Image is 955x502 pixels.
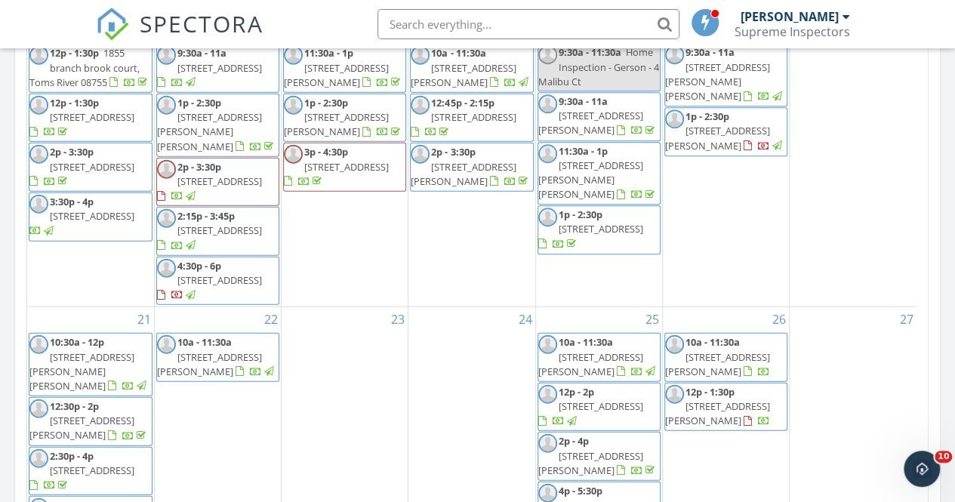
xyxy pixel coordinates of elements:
[50,46,99,60] span: 12p - 1:30p
[411,96,430,115] img: default-user-f0147aede5fd5fa78ca7ade42f37bd4542148d508eef1c3d3ea960f66861d68b.jpg
[157,160,176,179] img: default-user-f0147aede5fd5fa78ca7ade42f37bd4542148d508eef1c3d3ea960f66861d68b.jpg
[156,44,279,93] a: 9:30a - 11a [STREET_ADDRESS]
[664,383,787,432] a: 12p - 1:30p [STREET_ADDRESS][PERSON_NAME]
[177,160,221,174] span: 2p - 3:30p
[642,307,662,331] a: Go to September 25, 2025
[411,46,530,88] a: 10a - 11:30a [STREET_ADDRESS][PERSON_NAME]
[538,208,643,251] a: 1p - 2:30p [STREET_ADDRESS]
[538,95,658,137] a: 9:30a - 11a [STREET_ADDRESS][PERSON_NAME]
[559,434,589,448] span: 2p - 4p
[538,93,661,142] a: 9:30a - 11a [STREET_ADDRESS][PERSON_NAME]
[665,61,770,103] span: [STREET_ADDRESS][PERSON_NAME][PERSON_NAME]
[735,24,850,39] div: Supreme Inspectors
[408,18,535,307] td: Go to September 17, 2025
[665,335,770,377] a: 10a - 11:30a [STREET_ADDRESS][PERSON_NAME]
[304,96,348,109] span: 1p - 2:30p
[665,335,684,354] img: default-user-f0147aede5fd5fa78ca7ade42f37bd4542148d508eef1c3d3ea960f66861d68b.jpg
[411,145,430,164] img: default-user-f0147aede5fd5fa78ca7ade42f37bd4542148d508eef1c3d3ea960f66861d68b.jpg
[157,110,262,152] span: [STREET_ADDRESS][PERSON_NAME][PERSON_NAME]
[284,61,389,89] span: [STREET_ADDRESS][PERSON_NAME]
[157,350,262,378] span: [STREET_ADDRESS][PERSON_NAME]
[177,61,262,75] span: [STREET_ADDRESS]
[29,145,134,187] a: 2p - 3:30p [STREET_ADDRESS]
[538,434,557,453] img: default-user-f0147aede5fd5fa78ca7ade42f37bd4542148d508eef1c3d3ea960f66861d68b.jpg
[177,273,262,287] span: [STREET_ADDRESS]
[96,8,129,41] img: The Best Home Inspection Software - Spectora
[538,206,661,255] a: 1p - 2:30p [STREET_ADDRESS]
[664,44,787,107] a: 9:30a - 11a [STREET_ADDRESS][PERSON_NAME][PERSON_NAME]
[284,145,303,164] img: default-user-f0147aede5fd5fa78ca7ade42f37bd4542148d508eef1c3d3ea960f66861d68b.jpg
[665,110,684,129] img: default-user-f0147aede5fd5fa78ca7ade42f37bd4542148d508eef1c3d3ea960f66861d68b.jpg
[685,110,729,124] span: 1p - 2:30p
[559,399,643,413] span: [STREET_ADDRESS]
[29,46,150,88] a: 12p - 1:30p 1855 branch brook court, Toms River 08755
[411,61,516,89] span: [STREET_ADDRESS][PERSON_NAME]
[29,195,48,214] img: default-user-f0147aede5fd5fa78ca7ade42f37bd4542148d508eef1c3d3ea960f66861d68b.jpg
[665,385,770,427] a: 12p - 1:30p [STREET_ADDRESS][PERSON_NAME]
[304,46,353,60] span: 11:30a - 1p
[29,145,48,164] img: default-user-f0147aede5fd5fa78ca7ade42f37bd4542148d508eef1c3d3ea960f66861d68b.jpg
[790,18,916,307] td: Go to September 20, 2025
[664,108,787,157] a: 1p - 2:30p [STREET_ADDRESS][PERSON_NAME]
[559,484,602,497] span: 4p - 5:30p
[284,110,389,138] span: [STREET_ADDRESS][PERSON_NAME]
[156,207,279,256] a: 2:15p - 3:45p [STREET_ADDRESS]
[665,385,684,404] img: default-user-f0147aede5fd5fa78ca7ade42f37bd4542148d508eef1c3d3ea960f66861d68b.jpg
[431,46,485,60] span: 10a - 11:30a
[29,96,48,115] img: default-user-f0147aede5fd5fa78ca7ade42f37bd4542148d508eef1c3d3ea960f66861d68b.jpg
[50,195,94,208] span: 3:30p - 4p
[157,335,276,377] a: 10a - 11:30a [STREET_ADDRESS][PERSON_NAME]
[29,195,134,237] a: 3:30p - 4p [STREET_ADDRESS]
[935,451,952,463] span: 10
[538,335,557,354] img: default-user-f0147aede5fd5fa78ca7ade42f37bd4542148d508eef1c3d3ea960f66861d68b.jpg
[685,385,735,399] span: 12p - 1:30p
[535,18,662,307] td: Go to September 18, 2025
[538,109,643,137] span: [STREET_ADDRESS][PERSON_NAME]
[411,160,516,188] span: [STREET_ADDRESS][PERSON_NAME]
[410,143,533,192] a: 2p - 3:30p [STREET_ADDRESS][PERSON_NAME]
[304,145,348,159] span: 3p - 4:30p
[284,96,303,115] img: default-user-f0147aede5fd5fa78ca7ade42f37bd4542148d508eef1c3d3ea960f66861d68b.jpg
[559,335,613,349] span: 10a - 11:30a
[29,94,152,143] a: 12p - 1:30p [STREET_ADDRESS]
[538,46,659,88] span: Home Inspection - Gerson - 4 Malibu Ct
[177,335,232,349] span: 10a - 11:30a
[283,94,406,143] a: 1p - 2:30p [STREET_ADDRESS][PERSON_NAME]
[157,96,276,153] a: 1p - 2:30p [STREET_ADDRESS][PERSON_NAME][PERSON_NAME]
[50,145,94,159] span: 2p - 3:30p
[538,95,557,114] img: default-user-f0147aede5fd5fa78ca7ade42f37bd4542148d508eef1c3d3ea960f66861d68b.jpg
[157,259,262,301] a: 4:30p - 6p [STREET_ADDRESS]
[29,46,48,65] img: default-user-f0147aede5fd5fa78ca7ade42f37bd4542148d508eef1c3d3ea960f66861d68b.jpg
[284,145,389,187] a: 3p - 4:30p [STREET_ADDRESS]
[29,449,48,468] img: default-user-f0147aede5fd5fa78ca7ade42f37bd4542148d508eef1c3d3ea960f66861d68b.jpg
[177,209,235,223] span: 2:15p - 3:45p
[665,110,784,152] a: 1p - 2:30p [STREET_ADDRESS][PERSON_NAME]
[156,257,279,306] a: 4:30p - 6p [STREET_ADDRESS]
[29,333,152,396] a: 10:30a - 12p [STREET_ADDRESS][PERSON_NAME][PERSON_NAME]
[283,143,406,192] a: 3p - 4:30p [STREET_ADDRESS]
[157,46,262,88] a: 9:30a - 11a [STREET_ADDRESS]
[156,333,279,382] a: 10a - 11:30a [STREET_ADDRESS][PERSON_NAME]
[27,18,154,307] td: Go to September 14, 2025
[177,223,262,237] span: [STREET_ADDRESS]
[559,145,608,159] span: 11:30a - 1p
[538,449,643,477] span: [STREET_ADDRESS][PERSON_NAME]
[29,192,152,242] a: 3:30p - 4p [STREET_ADDRESS]
[538,434,658,476] a: 2p - 4p [STREET_ADDRESS][PERSON_NAME]
[516,307,535,331] a: Go to September 24, 2025
[411,96,516,138] a: 12:45p - 2:15p [STREET_ADDRESS]
[261,307,281,331] a: Go to September 22, 2025
[29,44,152,93] a: 12p - 1:30p 1855 branch brook court, Toms River 08755
[29,399,149,442] a: 12:30p - 2p [STREET_ADDRESS][PERSON_NAME]
[157,209,176,228] img: default-user-f0147aede5fd5fa78ca7ade42f37bd4542148d508eef1c3d3ea960f66861d68b.jpg
[157,160,262,202] a: 2p - 3:30p [STREET_ADDRESS]
[50,110,134,124] span: [STREET_ADDRESS]
[50,96,99,109] span: 12p - 1:30p
[559,223,643,236] span: [STREET_ADDRESS]
[685,335,740,349] span: 10a - 11:30a
[283,44,406,93] a: 11:30a - 1p [STREET_ADDRESS][PERSON_NAME]
[96,20,263,52] a: SPECTORA
[559,208,602,222] span: 1p - 2:30p
[157,335,176,354] img: default-user-f0147aede5fd5fa78ca7ade42f37bd4542148d508eef1c3d3ea960f66861d68b.jpg
[50,209,134,223] span: [STREET_ADDRESS]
